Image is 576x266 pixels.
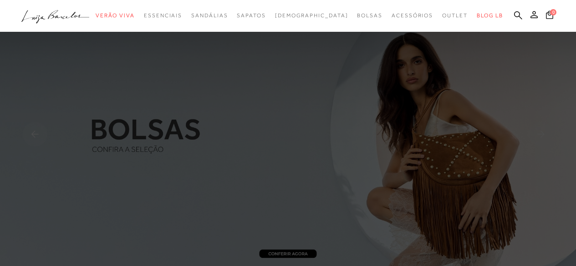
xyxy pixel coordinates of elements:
span: Verão Viva [96,12,135,19]
a: categoryNavScreenReaderText [144,7,182,24]
a: noSubCategoriesText [275,7,348,24]
span: Sapatos [237,12,265,19]
a: categoryNavScreenReaderText [96,7,135,24]
a: categoryNavScreenReaderText [357,7,382,24]
span: Bolsas [357,12,382,19]
button: 0 [543,10,556,22]
a: BLOG LB [477,7,503,24]
span: Essenciais [144,12,182,19]
span: [DEMOGRAPHIC_DATA] [275,12,348,19]
a: categoryNavScreenReaderText [392,7,433,24]
a: categoryNavScreenReaderText [237,7,265,24]
a: categoryNavScreenReaderText [191,7,228,24]
span: BLOG LB [477,12,503,19]
a: categoryNavScreenReaderText [442,7,468,24]
span: Sandálias [191,12,228,19]
span: Outlet [442,12,468,19]
span: 0 [550,9,556,15]
span: Acessórios [392,12,433,19]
